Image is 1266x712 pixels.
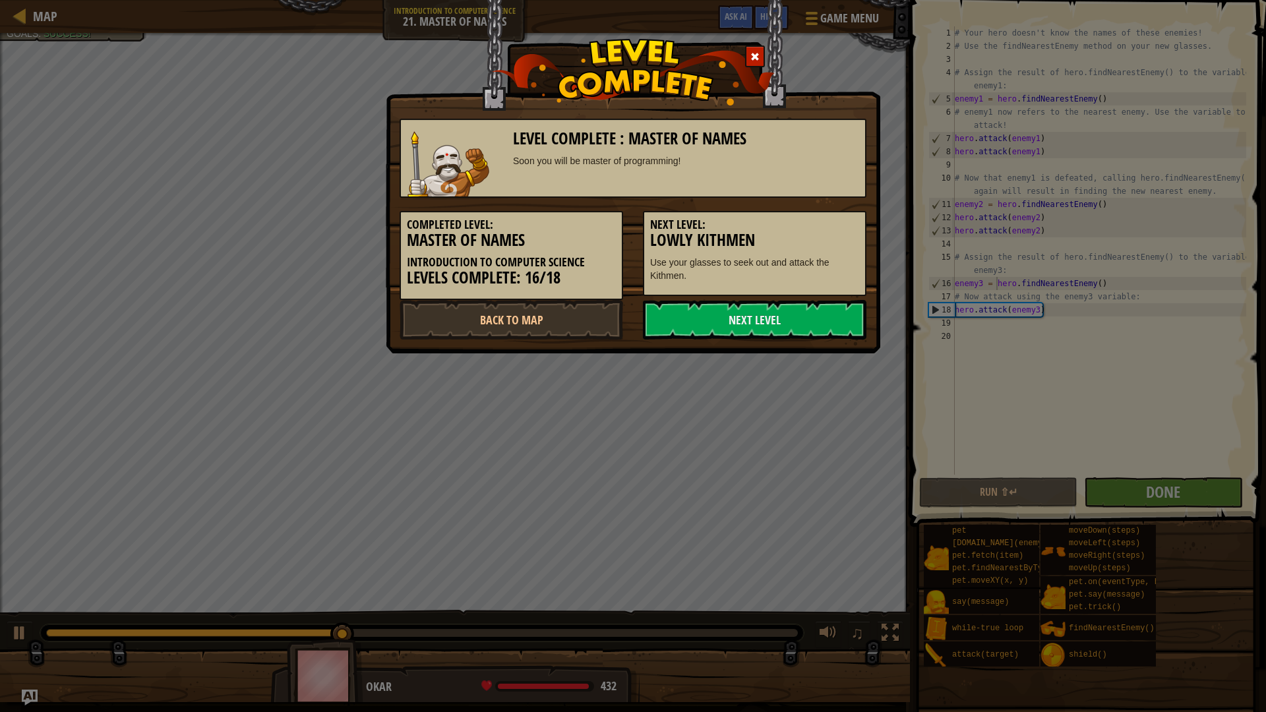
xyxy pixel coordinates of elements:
h3: Lowly Kithmen [650,231,859,249]
h5: Introduction to Computer Science [407,256,616,269]
h5: Next Level: [650,218,859,231]
h3: Master of Names [407,231,616,249]
div: Soon you will be master of programming! [513,154,859,167]
h5: Completed Level: [407,218,616,231]
p: Use your glasses to seek out and attack the Kithmen. [650,256,859,282]
a: Back to Map [400,300,623,340]
a: Next Level [643,300,866,340]
img: goliath.png [407,131,489,196]
img: level_complete.png [492,39,775,105]
h3: Levels Complete: 16/18 [407,269,616,287]
h3: Level Complete : Master of Names [513,130,859,148]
